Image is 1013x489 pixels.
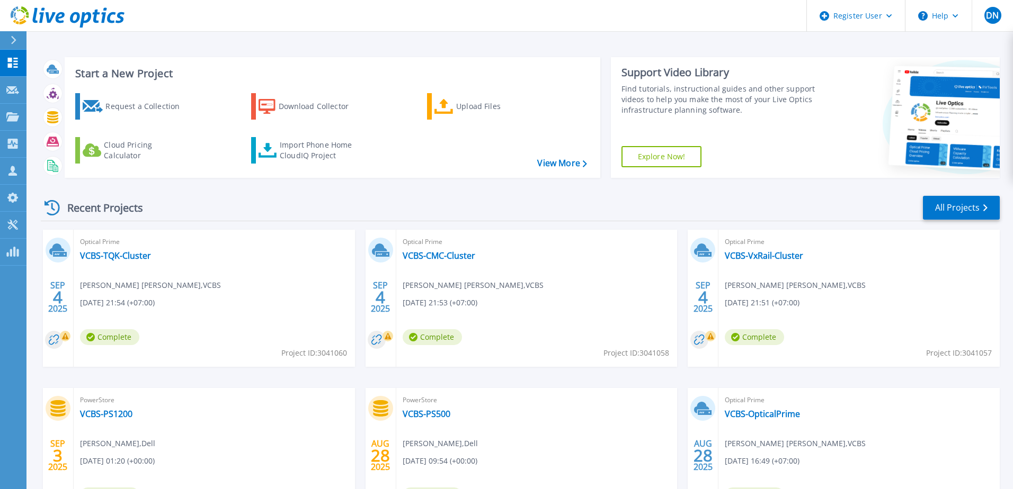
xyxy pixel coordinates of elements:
div: SEP 2025 [693,278,713,316]
a: All Projects [923,196,1000,220]
span: 4 [698,293,708,302]
div: Upload Files [456,96,541,117]
span: PowerStore [403,394,671,406]
a: Explore Now! [621,146,702,167]
span: [PERSON_NAME] [PERSON_NAME] , VCBS [725,279,866,291]
h3: Start a New Project [75,68,587,79]
span: Complete [80,329,139,345]
a: VCBS-OpticalPrime [725,409,800,419]
span: 28 [694,451,713,460]
span: [DATE] 21:51 (+07:00) [725,297,799,309]
span: Optical Prime [725,394,993,406]
a: VCBS-PS1200 [80,409,132,419]
span: Project ID: 3041060 [281,347,347,359]
span: [DATE] 09:54 (+00:00) [403,455,477,467]
span: 4 [53,293,63,302]
span: [DATE] 21:53 (+07:00) [403,297,477,309]
a: VCBS-CMC-Cluster [403,250,475,261]
a: VCBS-PS500 [403,409,450,419]
a: Download Collector [251,93,369,120]
div: Request a Collection [105,96,190,117]
div: Recent Projects [41,195,157,221]
div: AUG 2025 [370,436,390,475]
span: [DATE] 16:49 (+07:00) [725,455,799,467]
span: Optical Prime [403,236,671,248]
div: SEP 2025 [370,278,390,316]
a: Request a Collection [75,93,193,120]
span: Complete [725,329,784,345]
div: AUG 2025 [693,436,713,475]
span: [DATE] 21:54 (+07:00) [80,297,155,309]
span: [PERSON_NAME] , Dell [403,438,478,449]
a: VCBS-VxRail-Cluster [725,250,803,261]
div: SEP 2025 [48,436,68,475]
span: Optical Prime [80,236,349,248]
a: View More [537,158,587,168]
span: [PERSON_NAME] [PERSON_NAME] , VCBS [725,438,866,449]
div: SEP 2025 [48,278,68,316]
a: Upload Files [427,93,545,120]
div: Cloud Pricing Calculator [104,140,189,161]
div: Download Collector [279,96,363,117]
span: [PERSON_NAME] [PERSON_NAME] , VCBS [403,279,544,291]
span: 3 [53,451,63,460]
div: Import Phone Home CloudIQ Project [280,140,362,161]
span: 4 [376,293,385,302]
a: Cloud Pricing Calculator [75,137,193,164]
span: Project ID: 3041058 [603,347,669,359]
div: Find tutorials, instructional guides and other support videos to help you make the most of your L... [621,84,820,115]
span: DN [986,11,999,20]
div: Support Video Library [621,66,820,79]
span: Optical Prime [725,236,993,248]
span: Project ID: 3041057 [926,347,992,359]
span: PowerStore [80,394,349,406]
a: VCBS-TQK-Cluster [80,250,151,261]
span: [PERSON_NAME] , Dell [80,438,155,449]
span: 28 [371,451,390,460]
span: [PERSON_NAME] [PERSON_NAME] , VCBS [80,279,221,291]
span: [DATE] 01:20 (+00:00) [80,455,155,467]
span: Complete [403,329,462,345]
